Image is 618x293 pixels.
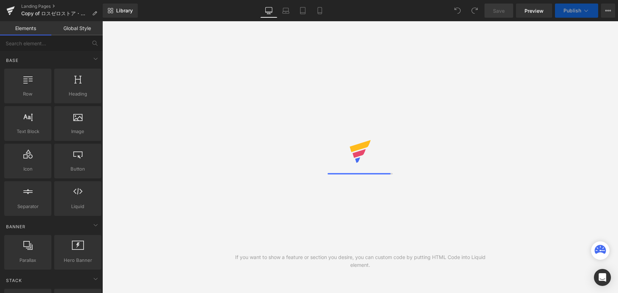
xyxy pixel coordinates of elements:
button: Publish [555,4,598,18]
a: Mobile [311,4,328,18]
a: Tablet [294,4,311,18]
span: Text Block [6,128,49,135]
span: Parallax [6,257,49,264]
a: Desktop [260,4,277,18]
div: Open Intercom Messenger [594,269,611,286]
span: Library [116,7,133,14]
span: Liquid [56,203,99,210]
a: Global Style [51,21,103,35]
span: Row [6,90,49,98]
span: Hero Banner [56,257,99,264]
span: Heading [56,90,99,98]
button: More [601,4,615,18]
a: Laptop [277,4,294,18]
span: Button [56,165,99,173]
span: Banner [5,223,26,230]
span: Stack [5,277,23,284]
span: Icon [6,165,49,173]
span: Save [493,7,505,15]
button: Redo [467,4,482,18]
span: Publish [563,8,581,13]
span: Copy of ロスゼロストア・イベント情報 [21,11,89,16]
span: Base [5,57,19,64]
a: New Library [103,4,138,18]
button: Undo [450,4,465,18]
span: Image [56,128,99,135]
div: If you want to show a feature or section you desire, you can custom code by putting HTML Code int... [231,253,489,269]
span: Separator [6,203,49,210]
a: Landing Pages [21,4,103,9]
span: Preview [525,7,544,15]
a: Preview [516,4,552,18]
